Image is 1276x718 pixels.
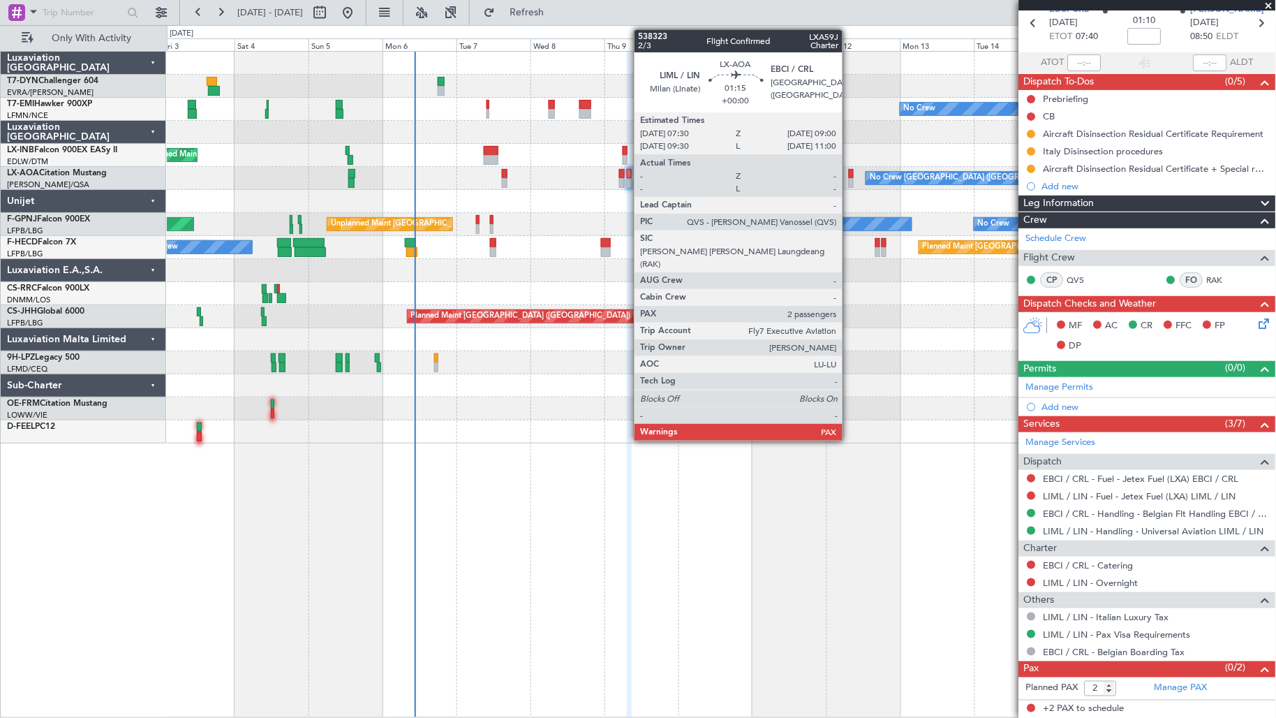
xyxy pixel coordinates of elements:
[7,146,117,154] a: LX-INBFalcon 900EX EASy II
[1191,16,1219,30] span: [DATE]
[1024,661,1039,677] span: Pax
[7,423,55,431] a: D-FEELPC12
[1155,682,1208,696] a: Manage PAX
[235,38,309,51] div: Sat 4
[1044,703,1125,717] span: +2 PAX to schedule
[7,318,43,328] a: LFPB/LBG
[1141,319,1153,333] span: CR
[1044,577,1138,589] a: LIML / LIN - Overnight
[604,38,678,51] div: Thu 9
[1217,30,1239,44] span: ELDT
[1069,319,1083,333] span: MF
[1026,682,1078,696] label: Planned PAX
[678,38,752,51] div: Fri 10
[1226,416,1246,431] span: (3/7)
[1044,128,1264,140] div: Aircraft Disinsection Residual Certificate Requirement
[170,28,193,40] div: [DATE]
[7,100,92,108] a: T7-EMIHawker 900XP
[7,77,38,85] span: T7-DYN
[7,353,80,362] a: 9H-LPZLegacy 500
[1024,361,1057,377] span: Permits
[1231,56,1254,70] span: ALDT
[1024,196,1095,212] span: Leg Information
[1044,110,1055,122] div: CB
[1024,416,1060,432] span: Services
[1044,525,1264,537] a: LIML / LIN - Handling - Universal Aviation LIML / LIN
[1106,319,1118,333] span: AC
[498,8,556,17] span: Refresh
[1024,454,1062,470] span: Dispatch
[36,34,147,43] span: Only With Activity
[477,1,561,24] button: Refresh
[904,98,936,119] div: No Crew
[1044,611,1169,623] a: LIML / LIN - Italian Luxury Tax
[752,38,826,51] div: Sat 11
[870,168,1071,189] div: No Crew [GEOGRAPHIC_DATA] ([GEOGRAPHIC_DATA])
[15,27,151,50] button: Only With Activity
[1226,74,1246,89] span: (0/5)
[1069,339,1082,353] span: DP
[7,307,84,316] a: CS-JHHGlobal 6000
[383,38,457,51] div: Mon 6
[161,38,235,51] div: Fri 3
[411,306,631,327] div: Planned Maint [GEOGRAPHIC_DATA] ([GEOGRAPHIC_DATA])
[1044,145,1164,157] div: Italy Disinsection procedures
[974,38,1048,51] div: Tue 14
[7,284,37,293] span: CS-RRC
[1044,629,1191,640] a: LIML / LIN - Pax Visa Requirements
[1044,93,1089,105] div: Prebriefing
[7,215,37,224] span: F-GPNJ
[7,238,38,247] span: F-HECD
[7,238,76,247] a: F-HECDFalcon 7X
[1042,180,1269,192] div: Add new
[7,400,40,408] span: OE-FRM
[1024,212,1048,228] span: Crew
[7,284,89,293] a: CS-RRCFalcon 900LX
[923,237,1143,258] div: Planned Maint [GEOGRAPHIC_DATA] ([GEOGRAPHIC_DATA])
[1076,30,1099,44] span: 07:40
[531,38,604,51] div: Wed 8
[1207,274,1238,286] a: RAK
[7,169,107,177] a: LX-AOACitation Mustang
[7,100,34,108] span: T7-EMI
[826,38,900,51] div: Sun 12
[978,214,1010,235] div: No Crew
[7,295,50,305] a: DNMM/LOS
[1041,272,1064,288] div: CP
[237,6,303,19] span: [DATE] - [DATE]
[697,237,729,258] div: No Crew
[1024,250,1076,266] span: Flight Crew
[1044,559,1134,571] a: EBCI / CRL - Catering
[7,410,47,420] a: LOWW/VIE
[1068,54,1101,71] input: --:--
[7,169,39,177] span: LX-AOA
[309,38,383,51] div: Sun 5
[1042,401,1269,413] div: Add new
[1226,360,1246,375] span: (0/0)
[331,214,561,235] div: Unplanned Maint [GEOGRAPHIC_DATA] ([GEOGRAPHIC_DATA])
[1044,473,1239,485] a: EBCI / CRL - Fuel - Jetex Fuel (LXA) EBCI / CRL
[1044,490,1236,502] a: LIML / LIN - Fuel - Jetex Fuel (LXA) LIML / LIN
[7,215,90,224] a: F-GPNJFalcon 900EX
[7,423,35,431] span: D-FEEL
[43,2,123,23] input: Trip Number
[1024,74,1095,90] span: Dispatch To-Dos
[1044,508,1269,520] a: EBCI / CRL - Handling - Belgian Flt Handling EBCI / CRL
[1041,56,1064,70] span: ATOT
[1134,14,1156,28] span: 01:10
[7,77,98,85] a: T7-DYNChallenger 604
[1024,592,1055,608] span: Others
[7,146,34,154] span: LX-INB
[7,87,94,98] a: EVRA/[PERSON_NAME]
[1026,232,1087,246] a: Schedule Crew
[7,353,35,362] span: 9H-LPZ
[1026,381,1094,395] a: Manage Permits
[1026,436,1096,450] a: Manage Services
[900,38,974,51] div: Mon 13
[1180,272,1203,288] div: FO
[7,249,43,259] a: LFPB/LBG
[1215,319,1226,333] span: FP
[1067,274,1099,286] a: QVS
[1024,541,1058,557] span: Charter
[7,179,89,190] a: [PERSON_NAME]/QSA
